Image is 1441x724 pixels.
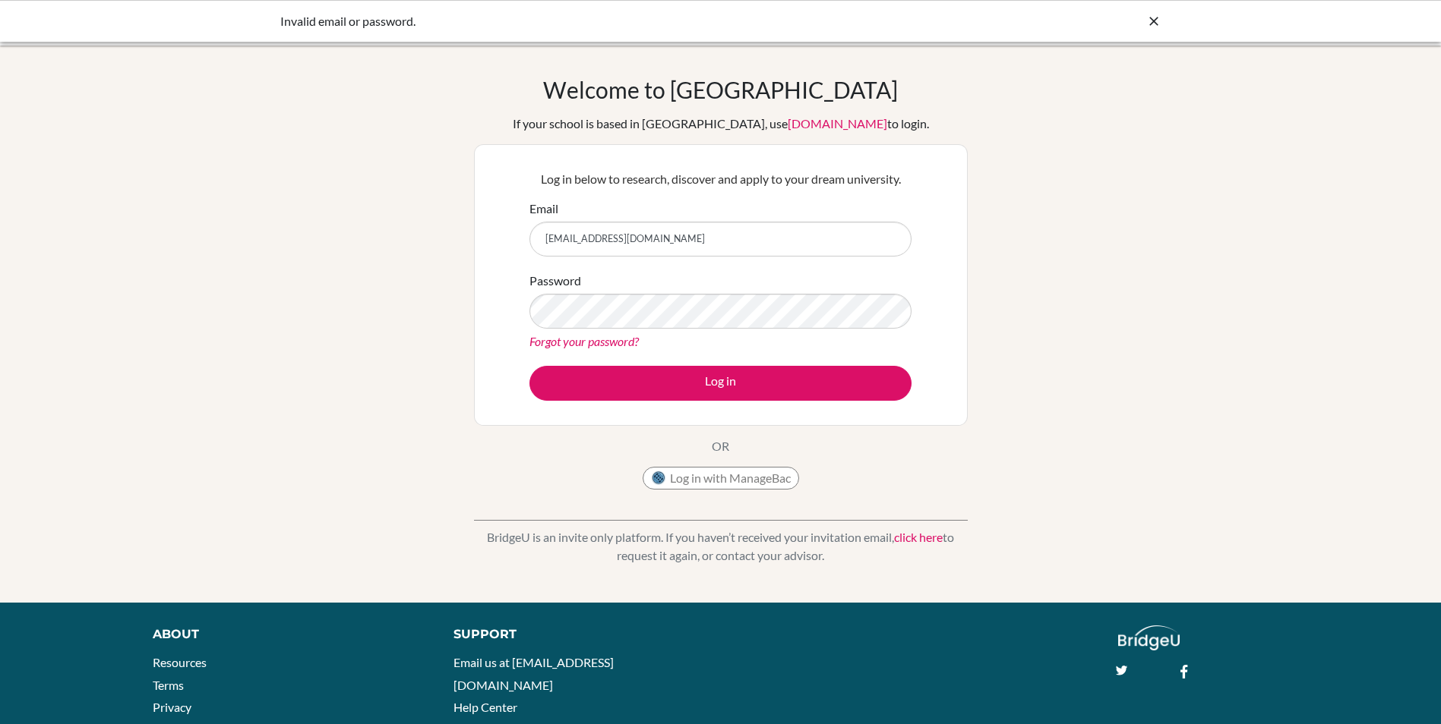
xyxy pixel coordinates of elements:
[453,700,517,714] a: Help Center
[474,528,968,565] p: BridgeU is an invite only platform. If you haven’t received your invitation email, to request it ...
[529,334,639,348] a: Forgot your password?
[1118,625,1180,650] img: logo_white@2x-f4f0deed5e89b7ecb1c2cc34c3e3d731f90f0f143d5ea2071677605dd97b5244.png
[529,200,558,218] label: Email
[529,272,581,290] label: Password
[153,700,191,714] a: Privacy
[529,366,912,401] button: Log in
[280,12,934,30] div: Invalid email or password.
[643,467,799,489] button: Log in with ManageBac
[543,76,898,103] h1: Welcome to [GEOGRAPHIC_DATA]
[453,625,703,644] div: Support
[894,530,943,544] a: click here
[153,655,207,669] a: Resources
[712,437,729,455] p: OR
[788,116,887,131] a: [DOMAIN_NAME]
[513,115,929,133] div: If your school is based in [GEOGRAPHIC_DATA], use to login.
[153,625,419,644] div: About
[529,170,912,188] p: Log in below to research, discover and apply to your dream university.
[153,678,184,692] a: Terms
[453,655,614,692] a: Email us at [EMAIL_ADDRESS][DOMAIN_NAME]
